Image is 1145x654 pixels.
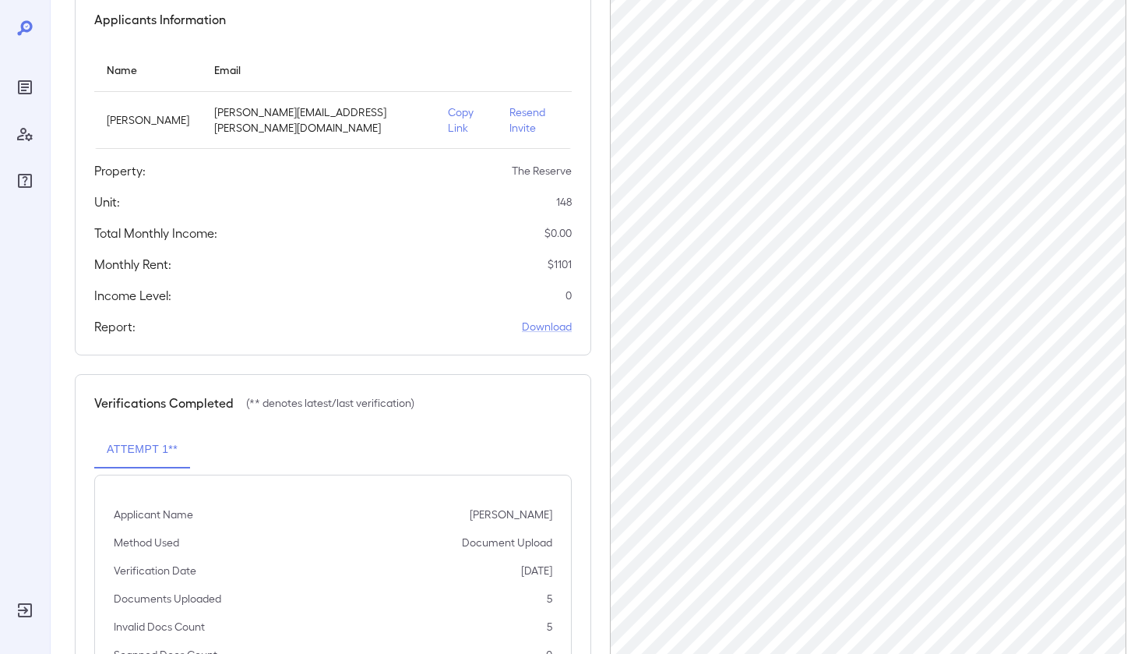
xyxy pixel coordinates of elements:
[94,317,136,336] h5: Report:
[107,112,189,128] p: [PERSON_NAME]
[246,395,414,411] p: (** denotes latest/last verification)
[202,48,435,92] th: Email
[12,598,37,623] div: Log Out
[114,535,179,550] p: Method Used
[94,255,171,274] h5: Monthly Rent:
[94,48,572,149] table: simple table
[565,288,572,303] p: 0
[470,507,552,522] p: [PERSON_NAME]
[521,563,552,578] p: [DATE]
[94,394,234,412] h5: Verifications Completed
[94,10,226,29] h5: Applicants Information
[547,619,552,635] p: 5
[214,104,423,136] p: [PERSON_NAME][EMAIL_ADDRESS][PERSON_NAME][DOMAIN_NAME]
[556,194,572,210] p: 148
[462,535,552,550] p: Document Upload
[12,168,37,193] div: FAQ
[94,431,190,468] button: Attempt 1**
[544,225,572,241] p: $ 0.00
[12,75,37,100] div: Reports
[548,256,572,272] p: $ 1101
[114,619,205,635] p: Invalid Docs Count
[94,193,120,211] h5: Unit:
[547,591,552,606] p: 5
[512,163,572,179] p: The Reserve
[522,319,572,334] a: Download
[114,591,221,606] p: Documents Uploaded
[94,161,146,180] h5: Property:
[509,104,559,136] p: Resend Invite
[12,122,37,147] div: Manage Users
[94,48,202,92] th: Name
[114,563,196,578] p: Verification Date
[114,507,193,522] p: Applicant Name
[448,104,484,136] p: Copy Link
[94,224,217,242] h5: Total Monthly Income:
[94,286,171,305] h5: Income Level:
